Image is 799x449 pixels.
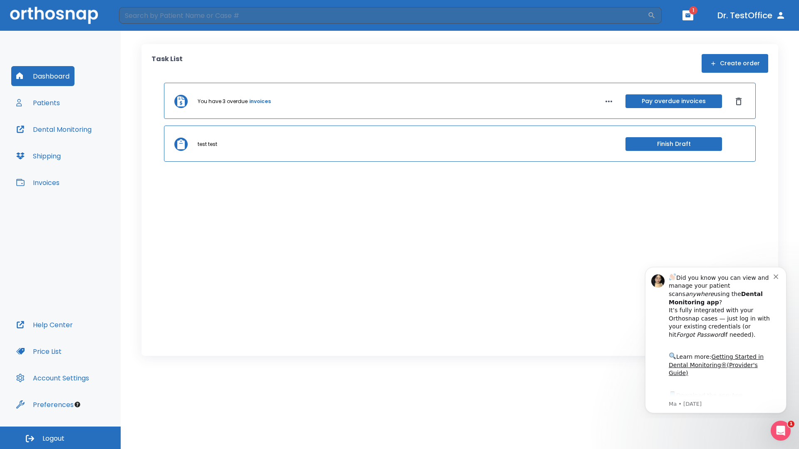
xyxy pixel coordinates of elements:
[119,7,648,24] input: Search by Patient Name or Case #
[151,54,183,73] p: Task List
[11,173,65,192] button: Invoices
[249,98,271,105] a: invoices
[11,146,66,166] button: Shipping
[36,133,110,148] a: App Store
[74,401,81,408] div: Tooltip anchor
[788,421,794,427] span: 1
[36,131,141,173] div: Download the app: | ​ Let us know if you need help getting started!
[11,66,74,86] button: Dashboard
[141,13,148,20] button: Dismiss notification
[625,137,722,151] button: Finish Draft
[732,95,745,108] button: Dismiss
[11,341,67,361] button: Price List
[633,259,799,418] iframe: Intercom notifications message
[11,119,97,139] button: Dental Monitoring
[689,6,697,15] span: 1
[771,421,791,441] iframe: Intercom live chat
[625,94,722,108] button: Pay overdue invoices
[702,54,768,73] button: Create order
[36,141,141,148] p: Message from Ma, sent 8w ago
[42,434,65,443] span: Logout
[198,141,217,148] p: test test
[11,93,65,113] button: Patients
[714,8,789,23] button: Dr. TestOffice
[10,7,98,24] img: Orthosnap
[11,368,94,388] button: Account Settings
[11,315,78,335] button: Help Center
[11,395,79,414] button: Preferences
[198,98,248,105] p: You have 3 overdue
